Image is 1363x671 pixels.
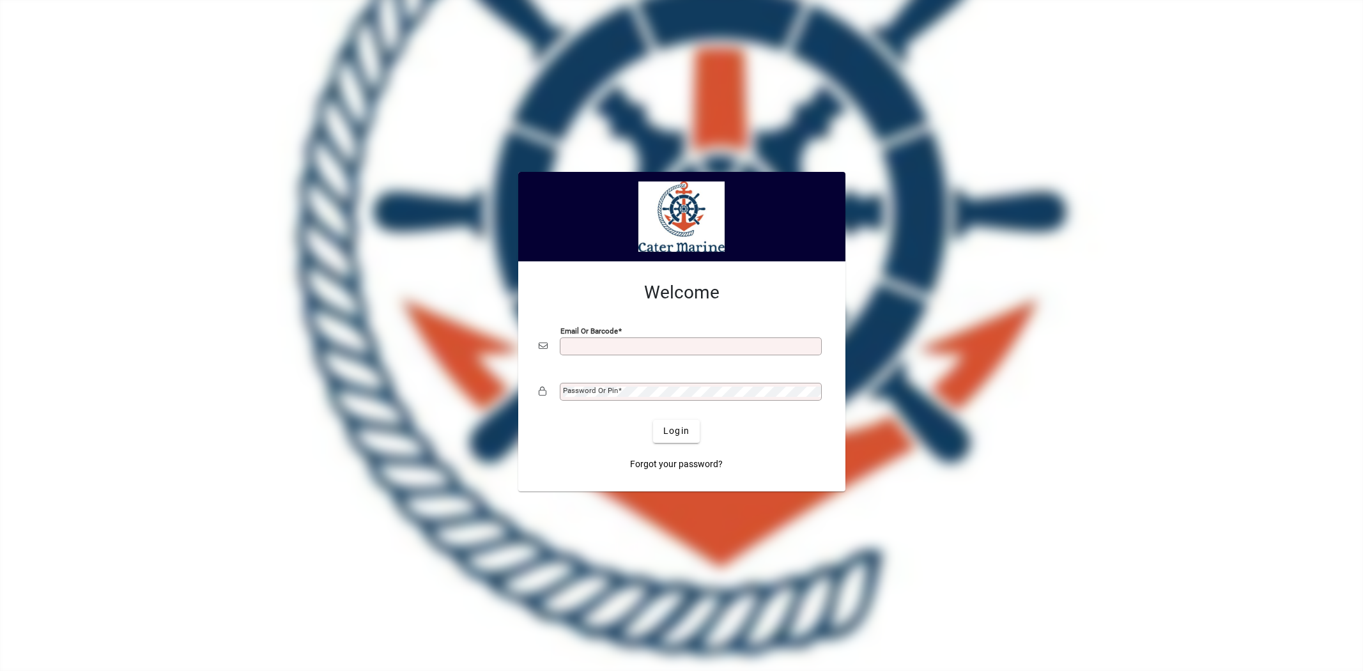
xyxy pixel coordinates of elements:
[539,282,825,304] h2: Welcome
[560,326,618,335] mat-label: Email or Barcode
[563,386,618,395] mat-label: Password or Pin
[663,424,689,438] span: Login
[625,453,728,476] a: Forgot your password?
[653,420,700,443] button: Login
[630,458,723,471] span: Forgot your password?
